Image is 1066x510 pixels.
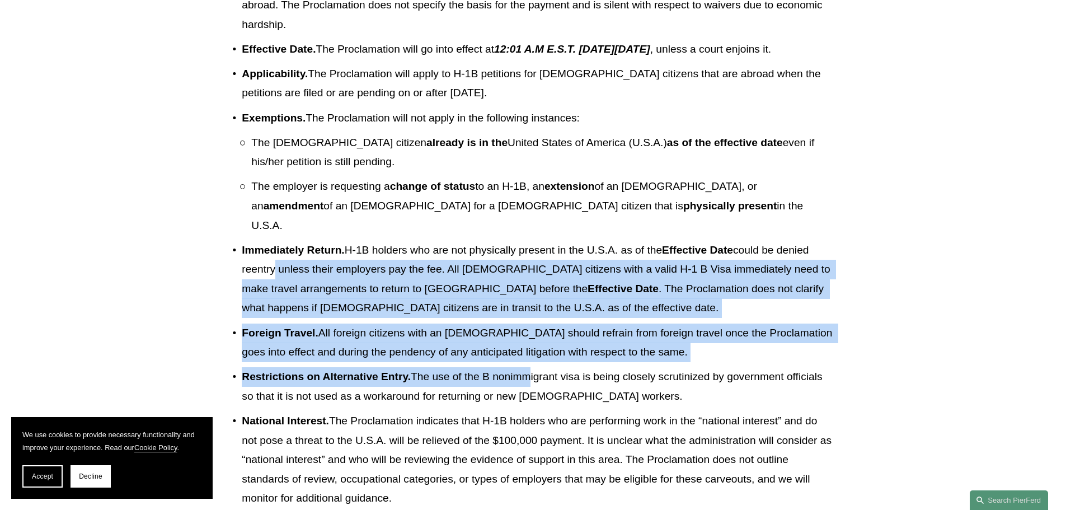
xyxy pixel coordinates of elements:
[494,43,650,55] em: 12:01 A.M E.S.T. [DATE][DATE]
[242,241,833,318] p: H-1B holders who are not physically present in the U.S.A. as of the could be denied reentry unles...
[390,180,475,192] strong: change of status
[242,112,306,124] strong: Exemptions.
[22,428,201,454] p: We use cookies to provide necessary functionality and improve your experience. Read our .
[242,64,833,103] p: The Proclamation will apply to H-1B petitions for [DEMOGRAPHIC_DATA] citizens that are abroad whe...
[683,200,777,212] strong: physically present
[79,472,102,480] span: Decline
[426,137,508,148] strong: already is in the
[242,109,833,128] p: The Proclamation will not apply in the following instances:
[134,443,177,452] a: Cookie Policy
[264,200,324,212] strong: amendment
[242,327,318,339] strong: Foreign Travel.
[544,180,595,192] strong: extension
[32,472,53,480] span: Accept
[242,40,833,59] p: The Proclamation will go into effect at , unless a court enjoins it.
[251,177,833,235] p: The employer is requesting a to an H-1B, an of an [DEMOGRAPHIC_DATA], or an of an [DEMOGRAPHIC_DA...
[242,367,833,406] p: The use of the B nonimmigrant visa is being closely scrutinized by government officials so that i...
[71,465,111,488] button: Decline
[242,244,344,256] strong: Immediately Return.
[667,137,783,148] strong: as of the effective date
[242,411,833,508] p: The Proclamation indicates that H-1B holders who are performing work in the “national interest” a...
[242,371,411,382] strong: Restrictions on Alternative Entry.
[22,465,63,488] button: Accept
[251,133,833,172] p: The [DEMOGRAPHIC_DATA] citizen United States of America (U.S.A.) even if his/her petition is stil...
[11,417,213,499] section: Cookie banner
[970,490,1048,510] a: Search this site
[242,43,316,55] strong: Effective Date.
[662,244,733,256] strong: Effective Date
[242,68,308,79] strong: Applicability.
[588,283,659,294] strong: Effective Date
[242,415,329,427] strong: National Interest.
[242,324,833,362] p: All foreign citizens with an [DEMOGRAPHIC_DATA] should refrain from foreign travel once the Procl...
